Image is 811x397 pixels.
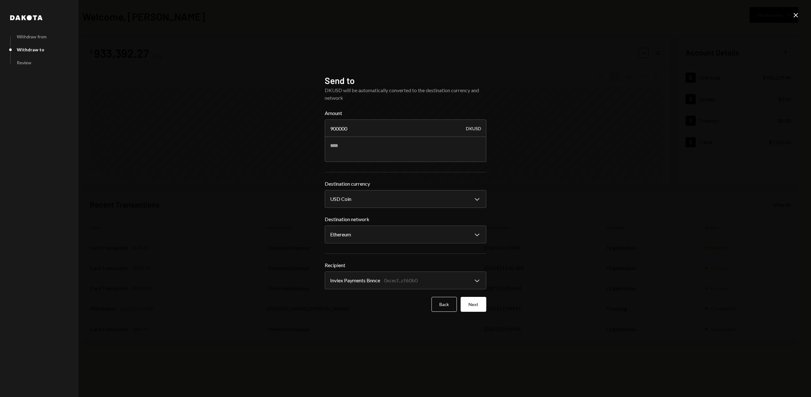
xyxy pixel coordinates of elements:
div: Withdraw to [17,47,44,52]
div: DKUSD [466,119,481,137]
button: Recipient [325,272,486,289]
button: Destination currency [325,190,486,208]
label: Recipient [325,261,486,269]
div: DKUSD will be automatically converted to the destination currency and network [325,86,486,102]
div: 0xcecf...cf60b0 [384,277,418,284]
label: Amount [325,109,486,117]
label: Destination currency [325,180,486,188]
button: Next [461,297,486,312]
h2: Send to [325,74,486,87]
input: Enter amount [325,119,486,137]
div: Review [17,60,31,65]
label: Destination network [325,215,486,223]
div: Withdraw from [17,34,47,39]
button: Destination network [325,226,486,243]
button: Back [431,297,457,312]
